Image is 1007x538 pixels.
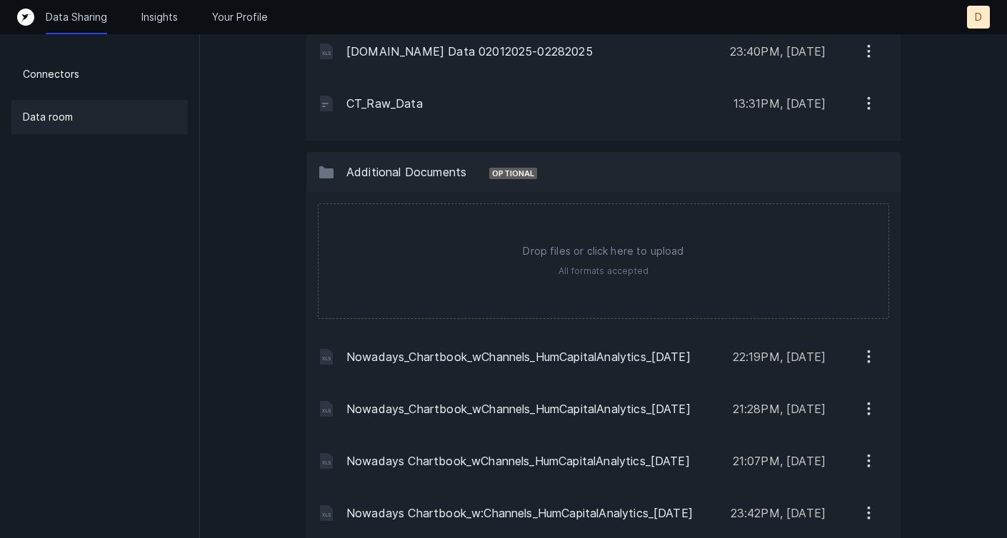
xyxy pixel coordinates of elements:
p: Nowadays Chartbook_w:Channels_HumCapitalAnalytics_[DATE] [346,504,719,522]
a: Data room [11,100,188,134]
a: Connectors [11,57,188,91]
img: 296775163815d3260c449a3c76d78306.svg [318,452,335,470]
img: c824d0ef40f8c5df72e2c3efa9d5d0aa.svg [318,95,335,112]
p: 23:40PM, [DATE] [730,43,826,60]
img: 296775163815d3260c449a3c76d78306.svg [318,504,335,522]
p: CT_Raw_Data [346,95,722,112]
img: 296775163815d3260c449a3c76d78306.svg [318,43,335,60]
img: 296775163815d3260c449a3c76d78306.svg [318,400,335,417]
button: D [967,6,990,29]
p: D [975,10,982,24]
p: Nowadays_Chartbook_wChannels_HumCapitalAnalytics_[DATE] [346,400,721,417]
p: 23:42PM, [DATE] [731,504,826,522]
p: 13:31PM, [DATE] [733,95,826,112]
a: Your Profile [212,10,268,24]
p: Nowadays Chartbook_wChannels_HumCapitalAnalytics_[DATE] [346,452,721,470]
p: Data room [23,108,73,126]
a: Data Sharing [46,10,107,24]
div: Optional [489,168,537,179]
p: Connectors [23,66,79,83]
p: 22:19PM, [DATE] [733,348,826,365]
img: 296775163815d3260c449a3c76d78306.svg [318,348,335,365]
p: 21:07PM, [DATE] [733,452,826,470]
a: Insights [141,10,178,24]
p: [DOMAIN_NAME] Data 02012025-02282025 [346,43,718,60]
span: Additional Documents [346,165,466,179]
img: 13c8d1aa17ce7ae226531ffb34303e38.svg [318,163,335,181]
p: 21:28PM, [DATE] [733,400,826,417]
p: Nowadays_Chartbook_wChannels_HumCapitalAnalytics_[DATE] [346,348,721,365]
